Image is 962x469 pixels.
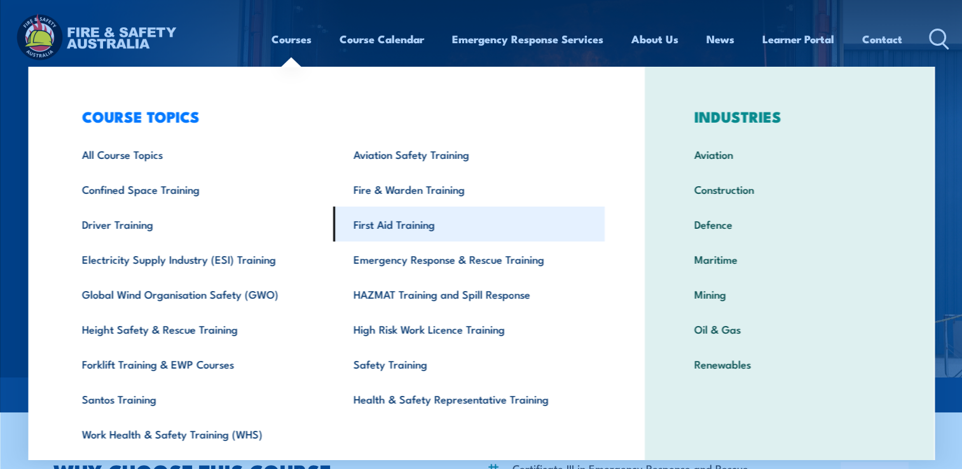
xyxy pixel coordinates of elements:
a: HAZMAT Training and Spill Response [333,276,605,311]
a: Work Health & Safety Training (WHS) [62,416,333,451]
a: Maritime [674,241,905,276]
a: First Aid Training [333,207,605,241]
a: Courses [271,22,312,56]
a: News [706,22,734,56]
a: Contact [862,22,902,56]
h3: INDUSTRIES [674,107,905,125]
a: Confined Space Training [62,172,333,207]
a: Aviation [674,137,905,172]
a: Emergency Response Services [452,22,603,56]
a: Fire & Warden Training [333,172,605,207]
a: Electricity Supply Industry (ESI) Training [62,241,333,276]
a: Driver Training [62,207,333,241]
a: Global Wind Organisation Safety (GWO) [62,276,333,311]
a: Santos Training [62,381,333,416]
a: Safety Training [333,346,605,381]
a: Course Calendar [340,22,424,56]
a: Health & Safety Representative Training [333,381,605,416]
a: Construction [674,172,905,207]
a: About Us [631,22,678,56]
a: Aviation Safety Training [333,137,605,172]
a: All Course Topics [62,137,333,172]
a: Renewables [674,346,905,381]
a: Mining [674,276,905,311]
a: Forklift Training & EWP Courses [62,346,333,381]
h3: COURSE TOPICS [62,107,605,125]
a: Emergency Response & Rescue Training [333,241,605,276]
a: High Risk Work Licence Training [333,311,605,346]
a: Learner Portal [762,22,834,56]
a: Height Safety & Rescue Training [62,311,333,346]
a: Oil & Gas [674,311,905,346]
a: Defence [674,207,905,241]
